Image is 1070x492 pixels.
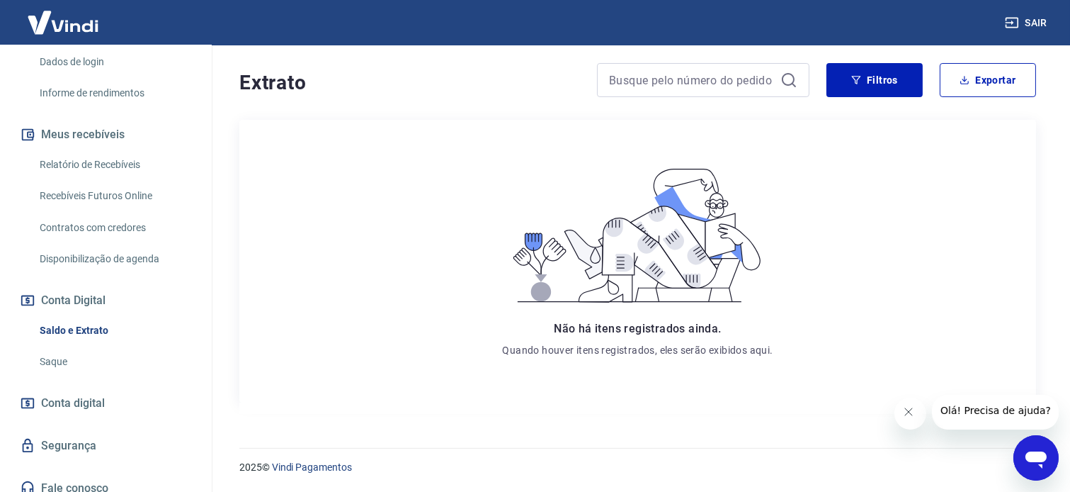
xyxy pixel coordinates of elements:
button: Filtros [826,63,923,97]
a: Recebíveis Futuros Online [34,181,195,211]
button: Sair [1002,10,1053,36]
a: Informe de rendimentos [34,79,195,108]
button: Conta Digital [17,285,195,316]
p: Quando houver itens registrados, eles serão exibidos aqui. [502,343,773,357]
iframe: Fechar mensagem [894,398,926,430]
a: Relatório de Recebíveis [34,150,195,179]
input: Busque pelo número do pedido [609,69,775,91]
h4: Extrato [239,69,580,97]
a: Contratos com credores [34,213,195,242]
a: Dados de login [34,47,195,77]
iframe: Botão para abrir a janela de mensagens [1013,435,1059,481]
img: Vindi [17,1,109,44]
button: Exportar [940,63,1036,97]
iframe: Mensagem da empresa [932,395,1059,430]
span: Não há itens registrados ainda. [554,322,721,335]
a: Saque [34,347,195,376]
a: Conta digital [17,388,195,419]
p: 2025 © [239,460,1036,475]
a: Disponibilização de agenda [34,245,195,274]
button: Meus recebíveis [17,119,195,150]
a: Segurança [17,430,195,462]
a: Vindi Pagamentos [272,462,352,473]
span: Conta digital [41,393,105,413]
a: Saldo e Extrato [34,316,195,345]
